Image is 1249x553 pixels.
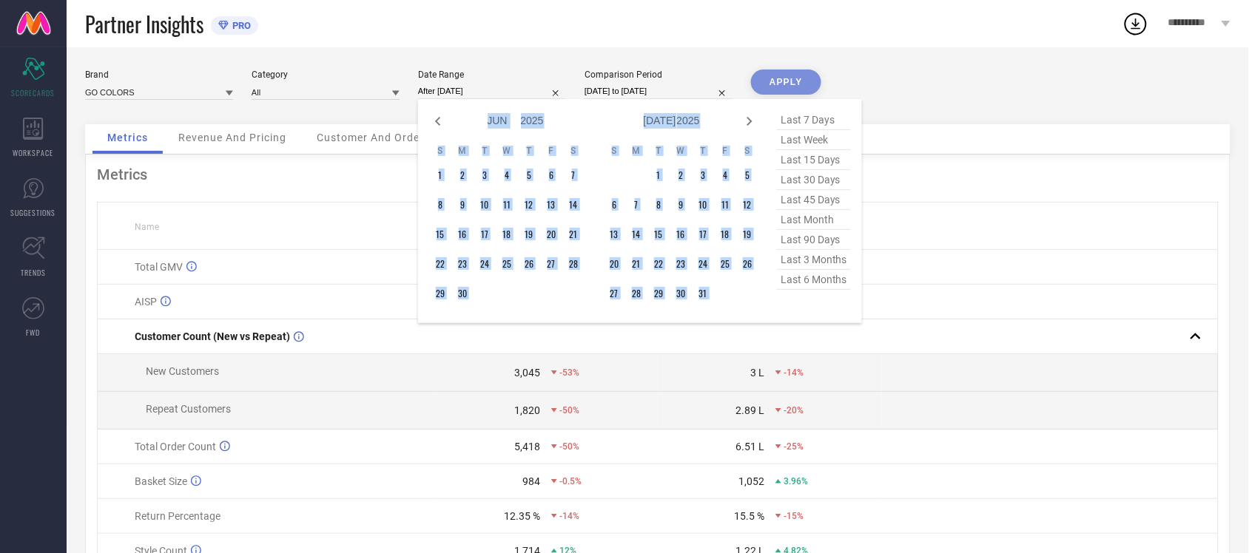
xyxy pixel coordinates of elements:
[540,253,562,275] td: Fri Jun 27 2025
[736,164,758,186] td: Sat Jul 05 2025
[1122,10,1149,37] div: Open download list
[603,145,625,157] th: Sunday
[540,145,562,157] th: Friday
[692,282,714,305] td: Thu Jul 31 2025
[496,253,518,275] td: Wed Jun 25 2025
[429,194,451,216] td: Sun Jun 08 2025
[670,164,692,186] td: Wed Jul 02 2025
[135,441,216,452] span: Total Order Count
[429,223,451,245] td: Sun Jun 15 2025
[429,164,451,186] td: Sun Jun 01 2025
[518,194,540,216] td: Thu Jun 12 2025
[559,367,579,378] span: -53%
[135,475,187,487] span: Basket Size
[603,194,625,216] td: Sun Jul 06 2025
[784,476,808,486] span: 3.96%
[585,69,733,80] div: Comparison Period
[603,223,625,245] td: Sun Jul 13 2025
[146,365,219,377] span: New Customers
[85,9,203,39] span: Partner Insights
[496,194,518,216] td: Wed Jun 11 2025
[252,69,400,80] div: Category
[474,223,496,245] td: Tue Jun 17 2025
[518,253,540,275] td: Thu Jun 26 2025
[13,147,54,158] span: WORKSPACE
[451,145,474,157] th: Monday
[135,222,159,232] span: Name
[451,253,474,275] td: Mon Jun 23 2025
[777,170,851,190] span: last 30 days
[496,164,518,186] td: Wed Jun 04 2025
[504,510,540,522] div: 12.35 %
[451,282,474,305] td: Mon Jun 30 2025
[562,253,585,275] td: Sat Jun 28 2025
[736,194,758,216] td: Sat Jul 12 2025
[562,145,585,157] th: Saturday
[451,223,474,245] td: Mon Jun 16 2025
[777,210,851,230] span: last month
[670,282,692,305] td: Wed Jul 30 2025
[625,282,647,305] td: Mon Jul 28 2025
[784,511,804,521] span: -15%
[777,230,851,250] span: last 90 days
[670,194,692,216] td: Wed Jul 09 2025
[27,327,41,338] span: FWD
[692,164,714,186] td: Thu Jul 03 2025
[784,367,804,378] span: -14%
[777,190,851,210] span: last 45 days
[647,253,670,275] td: Tue Jul 22 2025
[514,404,540,416] div: 1,820
[735,404,764,416] div: 2.89 L
[670,145,692,157] th: Wednesday
[670,223,692,245] td: Wed Jul 16 2025
[741,112,758,130] div: Next month
[777,130,851,150] span: last week
[474,145,496,157] th: Tuesday
[585,84,733,99] input: Select comparison period
[734,510,764,522] div: 15.5 %
[562,223,585,245] td: Sat Jun 21 2025
[540,223,562,245] td: Fri Jun 20 2025
[21,267,46,278] span: TRENDS
[562,164,585,186] td: Sat Jun 07 2025
[317,132,430,143] span: Customer And Orders
[777,110,851,130] span: last 7 days
[736,223,758,245] td: Sat Jul 19 2025
[12,87,55,98] span: SCORECARDS
[107,132,148,143] span: Metrics
[514,367,540,379] div: 3,045
[603,253,625,275] td: Sun Jul 20 2025
[540,194,562,216] td: Fri Jun 13 2025
[135,261,183,273] span: Total GMV
[135,510,220,522] span: Return Percentage
[625,223,647,245] td: Mon Jul 14 2025
[496,223,518,245] td: Wed Jun 18 2025
[540,164,562,186] td: Fri Jun 06 2025
[518,145,540,157] th: Thursday
[736,145,758,157] th: Saturday
[559,511,579,521] span: -14%
[135,330,290,342] span: Customer Count (New vs Repeat)
[451,164,474,186] td: Mon Jun 02 2025
[418,69,566,80] div: Date Range
[514,441,540,452] div: 5,418
[714,145,736,157] th: Friday
[625,145,647,157] th: Monday
[518,223,540,245] td: Thu Jun 19 2025
[135,296,157,308] span: AISP
[429,112,447,130] div: Previous month
[603,282,625,305] td: Sun Jul 27 2025
[474,164,496,186] td: Tue Jun 03 2025
[714,194,736,216] td: Fri Jul 11 2025
[474,253,496,275] td: Tue Jun 24 2025
[562,194,585,216] td: Sat Jun 14 2025
[738,475,764,487] div: 1,052
[85,69,233,80] div: Brand
[735,441,764,452] div: 6.51 L
[692,253,714,275] td: Thu Jul 24 2025
[474,194,496,216] td: Tue Jun 10 2025
[784,405,804,415] span: -20%
[647,282,670,305] td: Tue Jul 29 2025
[559,405,579,415] span: -50%
[777,270,851,290] span: last 6 months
